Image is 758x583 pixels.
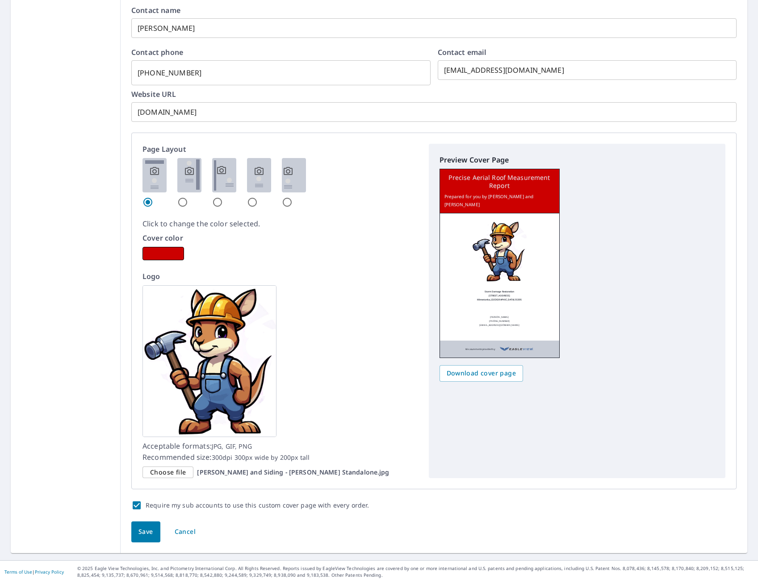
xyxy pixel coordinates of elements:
p: Storm Damage Restoration [485,290,514,294]
p: | [4,569,64,575]
img: 3 [212,158,236,192]
p: Preview Cover Page [440,154,715,165]
p: [PERSON_NAME] and Siding - [PERSON_NAME] Standalone.jpg [197,468,389,476]
label: Contact phone [131,49,431,56]
button: Cancel [167,521,203,542]
img: 1 [142,158,167,192]
span: Save [138,526,153,537]
a: Terms of Use [4,569,32,575]
label: Require my sub accounts to use this custom cover page with every order. [146,500,369,511]
button: Download cover page [440,365,523,382]
img: 2 [177,158,201,192]
label: Contact name [131,7,737,14]
span: Download cover page [447,368,516,379]
p: Cover color [142,233,418,243]
p: Page Layout [142,144,418,154]
img: EV Logo [500,345,533,353]
p: Minnetonka, [GEOGRAPHIC_DATA] 55305 [477,298,522,302]
p: Click to change the color selected. [142,218,418,229]
label: Contact email [438,49,737,56]
img: logo [142,285,276,437]
p: Prepared for you by [PERSON_NAME] and [PERSON_NAME] [444,192,555,208]
img: 5 [282,158,306,192]
p: © 2025 Eagle View Technologies, Inc. and Pictometry International Corp. All Rights Reserved. Repo... [77,565,754,579]
p: [STREET_ADDRESS] [489,294,510,298]
p: [PERSON_NAME] [490,315,509,319]
button: Save [131,521,160,542]
span: JPG, GIF, PNG [212,442,252,450]
a: Privacy Policy [35,569,64,575]
img: logo [472,221,527,282]
p: Acceptable formats: Recommended size: [142,441,418,463]
p: Measurements provided by [465,345,495,353]
label: Website URL [131,91,737,98]
span: Choose file [150,467,186,478]
div: Choose file [142,466,193,479]
img: 4 [247,158,271,192]
p: Logo [142,271,418,282]
p: [PHONE_NUMBER] [489,319,510,323]
p: Precise Aerial Roof Measurement Report [444,174,555,190]
p: [EMAIL_ADDRESS][DOMAIN_NAME] [479,323,519,327]
span: 300dpi 300px wide by 200px tall [212,453,310,462]
span: Cancel [175,526,196,537]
